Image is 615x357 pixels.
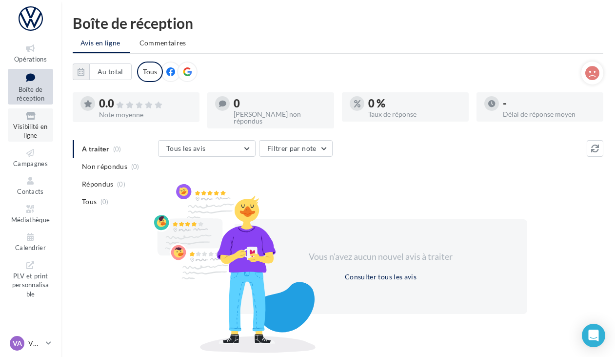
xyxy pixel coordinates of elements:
[137,62,163,82] div: Tous
[8,69,53,105] a: Boîte de réception
[503,98,595,109] div: -
[82,162,127,171] span: Non répondus
[8,334,53,353] a: VA VW [GEOGRAPHIC_DATA]
[8,108,53,142] a: Visibilité en ligne
[234,98,326,109] div: 0
[17,188,44,195] span: Contacts
[17,85,44,103] span: Boîte de réception
[368,111,461,118] div: Taux de réponse
[15,244,46,252] span: Calendrier
[8,173,53,197] a: Contacts
[368,98,461,109] div: 0 %
[158,140,256,157] button: Tous les avis
[28,338,42,348] p: VW [GEOGRAPHIC_DATA]
[100,198,109,206] span: (0)
[8,41,53,65] a: Opérations
[131,163,139,170] span: (0)
[73,16,603,30] div: Boîte de réception
[8,202,53,226] a: Médiathèque
[166,144,206,152] span: Tous les avis
[8,258,53,300] a: PLV et print personnalisable
[8,230,53,253] a: Calendrier
[99,111,192,118] div: Note moyenne
[297,251,465,263] div: Vous n'avez aucun nouvel avis à traiter
[73,63,132,80] button: Au total
[503,111,595,118] div: Délai de réponse moyen
[139,38,186,48] span: Commentaires
[99,98,192,109] div: 0.0
[259,140,333,157] button: Filtrer par note
[82,197,97,207] span: Tous
[8,304,53,346] a: Campagnes DataOnDemand
[234,111,326,125] div: [PERSON_NAME] non répondus
[82,179,114,189] span: Répondus
[11,216,50,224] span: Médiathèque
[582,324,605,347] div: Open Intercom Messenger
[14,55,47,63] span: Opérations
[8,146,53,169] a: Campagnes
[341,271,420,283] button: Consulter tous les avis
[13,160,48,168] span: Campagnes
[117,180,125,188] span: (0)
[89,63,132,80] button: Au total
[13,123,47,140] span: Visibilité en ligne
[13,338,22,348] span: VA
[12,270,49,298] span: PLV et print personnalisable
